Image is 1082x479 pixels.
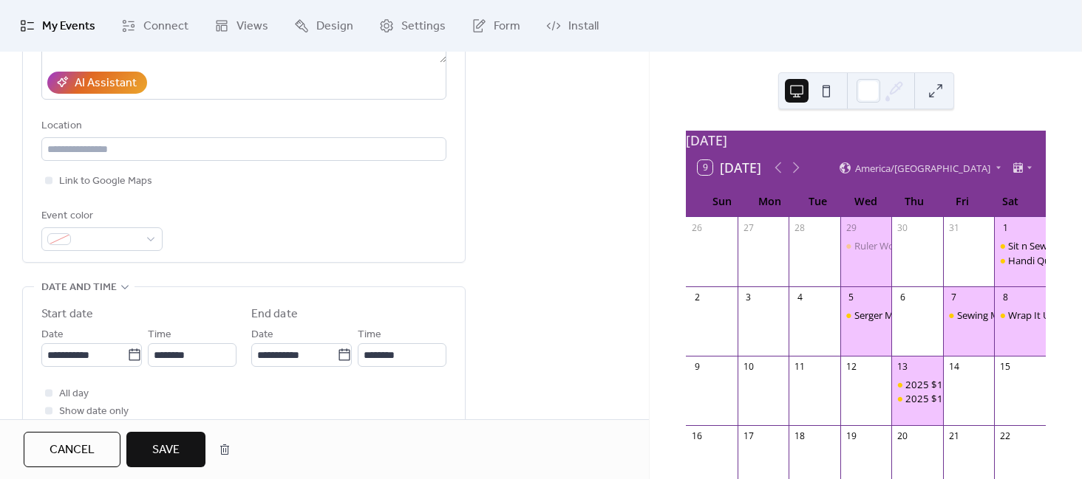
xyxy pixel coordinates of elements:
div: 3 [743,291,755,303]
div: Sit n Sew Sat Nov 1, 2025 10:00 - 3:30 [994,239,1046,252]
button: 9[DATE] [693,156,766,179]
div: 29 [845,221,858,234]
div: Start date [41,306,93,323]
div: 31 [948,221,961,234]
span: Design [316,18,353,35]
div: 6 [896,291,909,303]
div: Event color [41,207,160,225]
div: Serger Machine Fundamentals - Nov 5 1:00 -3:00 [840,309,892,322]
div: 13 [896,360,909,373]
span: Install [568,18,599,35]
div: Sat [986,186,1034,216]
div: Serger Machine Fundamentals - [DATE] 1:00 -3:00 [854,309,1072,322]
span: Date and time [41,279,117,297]
span: Link to Google Maps [59,173,152,190]
div: 2 [691,291,704,303]
button: AI Assistant [47,72,147,94]
div: 26 [691,221,704,234]
div: 4 [794,291,806,303]
span: Views [237,18,268,35]
span: Settings [401,18,446,35]
div: 2025 $15 Sampler Month 7 - Nov 13 2:00 (PM Session) [891,392,943,405]
div: 1 [999,221,1012,234]
div: Tue [794,186,842,216]
div: Mon [746,186,794,216]
div: 14 [948,360,961,373]
span: My Events [42,18,95,35]
span: Time [358,326,381,344]
div: 18 [794,430,806,442]
span: Time [148,326,171,344]
div: 17 [743,430,755,442]
span: Show date only [59,403,129,421]
div: [DATE] [686,131,1046,150]
div: 15 [999,360,1012,373]
div: AI Assistant [75,75,137,92]
span: Cancel [50,441,95,459]
span: Date [41,326,64,344]
span: Save [152,441,180,459]
span: All day [59,385,89,403]
div: Ruler Work on Domestic Machines with Marsha Oct 29 Session 6 [840,239,892,252]
div: 11 [794,360,806,373]
div: Wed [842,186,890,216]
div: Wrap It Up in Love Pillow Wrap In Store Class - Nov 8 1:00 - 4:00 [994,309,1046,322]
div: 21 [948,430,961,442]
div: 19 [845,430,858,442]
div: 30 [896,221,909,234]
div: 9 [691,360,704,373]
div: End date [251,306,298,323]
div: 20 [896,430,909,442]
span: America/[GEOGRAPHIC_DATA] [855,163,990,173]
div: Sun [698,186,746,216]
div: 27 [743,221,755,234]
div: 5 [845,291,858,303]
button: Save [126,432,205,467]
div: Location [41,117,443,135]
div: 16 [691,430,704,442]
div: Thu [890,186,938,216]
a: Install [535,6,610,46]
div: 22 [999,430,1012,442]
div: Handi Quilter Tips and Tricks Nov 1 10:30 - 12:30 [994,254,1046,267]
div: 10 [743,360,755,373]
span: Connect [143,18,188,35]
div: 12 [845,360,858,373]
a: Form [460,6,531,46]
div: 8 [999,291,1012,303]
a: My Events [9,6,106,46]
div: 28 [794,221,806,234]
span: Date [251,326,273,344]
div: 2025 $15 Sampler Month 7 - Nov 13 10:30 (AM Session) [891,378,943,391]
a: Design [283,6,364,46]
a: Settings [368,6,457,46]
div: 7 [948,291,961,303]
div: Sewing Machine Fundamentals Nov 7 1:00 - 3:00 PM [943,309,995,322]
a: Connect [110,6,200,46]
a: Views [203,6,279,46]
button: Cancel [24,432,120,467]
div: Fri [938,186,986,216]
span: Form [494,18,520,35]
